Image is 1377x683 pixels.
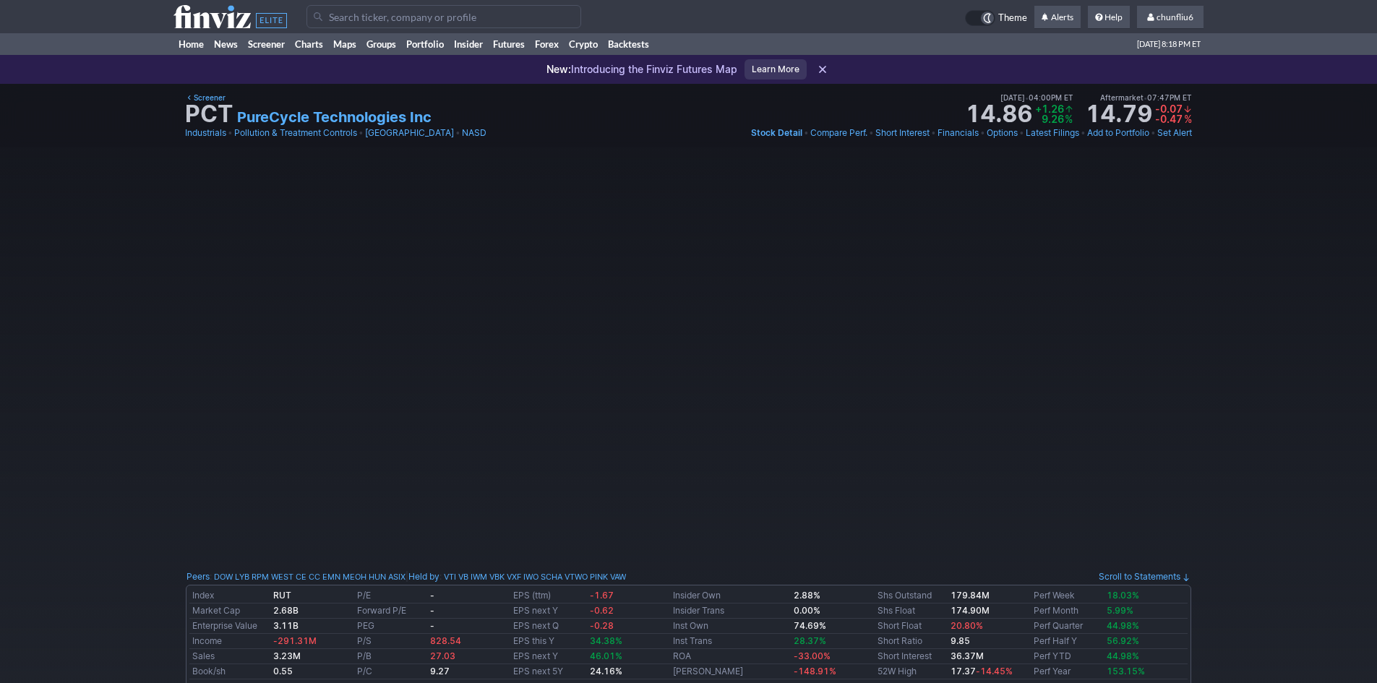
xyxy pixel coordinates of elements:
a: chunfliu6 [1137,6,1204,29]
td: 9.26 [1035,114,1064,124]
td: Enterprise Value [189,619,270,634]
td: Insider Trans [670,603,791,619]
a: ASIX [388,570,406,584]
span: • [1144,93,1147,102]
span: • [1025,93,1029,102]
a: Home [173,33,209,55]
td: EPS next 5Y [510,664,586,679]
a: 36.37M [951,650,984,661]
a: Held by [408,571,439,582]
a: Add to Portfolio [1087,126,1149,140]
b: 2.68B [273,605,299,616]
span: • [1151,126,1156,140]
span: • [359,126,364,140]
a: Short Interest [878,650,932,661]
span: Theme [998,10,1027,26]
b: 24.16% [590,666,622,676]
td: Sales [189,649,270,664]
a: VTI [444,570,456,584]
td: ROA [670,649,791,664]
a: EMN [322,570,340,584]
td: Inst Own [670,619,791,634]
a: Charts [290,33,328,55]
a: NASD [462,126,486,140]
span: 44.98% [1107,620,1139,631]
td: EPS next Q [510,619,586,634]
b: 3.11B [273,620,299,631]
td: % [1183,114,1192,124]
a: 20.80% [951,620,983,631]
a: Screener [185,91,226,104]
td: -0.47 [1155,114,1183,124]
td: Index [189,588,270,603]
b: 0.55 [273,666,293,676]
a: LYB [235,570,249,584]
a: DOW [214,570,233,584]
td: Perf Half Y [1031,634,1104,649]
a: VTWO [565,570,588,584]
b: - [430,590,434,601]
a: Short Ratio [878,635,922,646]
td: +1.26 [1035,104,1064,114]
td: EPS next Y [510,649,586,664]
b: 0.00% [794,605,820,616]
a: Crypto [564,33,603,55]
a: CC [309,570,320,584]
td: Book/sh [189,664,270,679]
b: RUT [273,590,291,601]
a: Learn More [745,59,807,80]
span: 44.98% [1107,650,1139,661]
span: 5.99% [1107,605,1133,616]
a: Screener [243,33,290,55]
a: Short Float [878,620,922,631]
a: Groups [361,33,401,55]
td: Shs Float [875,603,948,619]
span: New: [546,63,571,75]
a: HUN [369,570,386,584]
a: Forex [530,33,564,55]
td: P/C [354,664,427,679]
a: Peers [186,571,210,582]
a: Backtests [603,33,654,55]
b: 179.84M [951,590,990,601]
td: Forward P/E [354,603,427,619]
a: VXF [507,570,521,584]
b: 9.27 [430,666,450,676]
a: Financials [938,126,979,140]
span: [DATE] 04:00PM ET [1000,91,1073,104]
a: Insider [449,33,488,55]
a: Short Interest [875,126,930,140]
span: -0.62 [590,605,614,616]
span: Stock Detail [751,127,802,138]
td: Perf YTD [1031,649,1104,664]
a: Industrials [185,126,226,140]
a: RPM [252,570,269,584]
span: 27.03 [430,650,455,661]
span: • [869,126,874,140]
span: chunfliu6 [1157,12,1193,22]
span: • [455,126,460,140]
td: Perf Quarter [1031,619,1104,634]
span: [DATE] 8:18 PM ET [1137,33,1201,55]
a: SCHA [541,570,562,584]
strong: 14.79 [1085,103,1152,126]
td: 52W High [875,664,948,679]
span: • [1081,126,1086,140]
span: • [1019,126,1024,140]
a: IWM [471,570,487,584]
a: Scroll to Statements [1099,571,1191,582]
a: Maps [328,33,361,55]
input: Search [306,5,581,28]
td: EPS this Y [510,634,586,649]
a: IWO [523,570,539,584]
a: [GEOGRAPHIC_DATA] [365,126,454,140]
span: 153.15% [1107,666,1145,676]
td: Perf Month [1031,603,1104,619]
h1: PCT [185,103,233,126]
span: 18.03% [1107,590,1139,601]
td: Income [189,634,270,649]
span: 828.54 [430,635,461,646]
td: Perf Week [1031,588,1104,603]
